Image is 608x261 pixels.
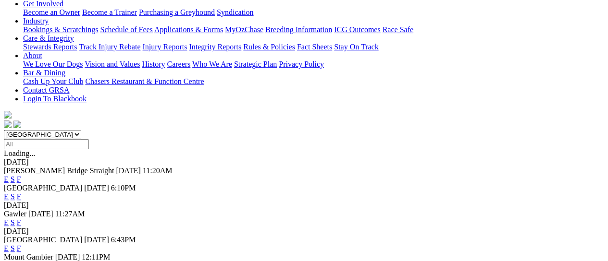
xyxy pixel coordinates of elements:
span: [DATE] [116,166,141,175]
a: Chasers Restaurant & Function Centre [85,77,204,85]
span: 11:27AM [55,210,85,218]
span: 11:20AM [143,166,173,175]
span: [GEOGRAPHIC_DATA] [4,236,82,244]
span: Mount Gambier [4,253,53,261]
a: Careers [167,60,190,68]
a: Who We Are [192,60,232,68]
span: [GEOGRAPHIC_DATA] [4,184,82,192]
a: S [11,244,15,252]
span: [DATE] [28,210,53,218]
a: Bar & Dining [23,69,65,77]
span: [DATE] [84,184,109,192]
a: Integrity Reports [189,43,241,51]
div: Get Involved [23,8,604,17]
a: MyOzChase [225,25,263,34]
span: 6:43PM [111,236,136,244]
a: ICG Outcomes [334,25,380,34]
span: [PERSON_NAME] Bridge Straight [4,166,114,175]
a: Become an Owner [23,8,80,16]
a: Race Safe [382,25,413,34]
a: About [23,51,42,59]
span: Gawler [4,210,26,218]
a: F [17,175,21,183]
a: Strategic Plan [234,60,277,68]
a: Syndication [217,8,253,16]
a: Industry [23,17,49,25]
a: E [4,175,9,183]
div: About [23,60,604,69]
img: facebook.svg [4,120,12,128]
span: [DATE] [55,253,80,261]
div: [DATE] [4,201,604,210]
span: 6:10PM [111,184,136,192]
div: [DATE] [4,227,604,236]
a: E [4,244,9,252]
a: Become a Trainer [82,8,137,16]
a: Bookings & Scratchings [23,25,98,34]
a: Applications & Forms [154,25,223,34]
a: Breeding Information [265,25,332,34]
a: Purchasing a Greyhound [139,8,215,16]
a: E [4,192,9,201]
a: Cash Up Your Club [23,77,83,85]
div: Industry [23,25,604,34]
div: [DATE] [4,158,604,166]
input: Select date [4,139,89,149]
span: Loading... [4,149,35,157]
a: Fact Sheets [297,43,332,51]
a: Stay On Track [334,43,378,51]
span: 12:11PM [82,253,110,261]
a: Contact GRSA [23,86,69,94]
a: History [142,60,165,68]
a: Schedule of Fees [100,25,152,34]
a: Rules & Policies [243,43,295,51]
a: Vision and Values [85,60,140,68]
a: E [4,218,9,226]
a: S [11,218,15,226]
a: S [11,192,15,201]
img: twitter.svg [13,120,21,128]
a: Stewards Reports [23,43,77,51]
a: F [17,244,21,252]
a: Injury Reports [142,43,187,51]
a: We Love Our Dogs [23,60,83,68]
a: F [17,192,21,201]
a: Privacy Policy [279,60,324,68]
a: Track Injury Rebate [79,43,140,51]
span: [DATE] [84,236,109,244]
img: logo-grsa-white.png [4,111,12,119]
div: Bar & Dining [23,77,604,86]
a: S [11,175,15,183]
div: Care & Integrity [23,43,604,51]
a: Login To Blackbook [23,95,87,103]
a: F [17,218,21,226]
a: Care & Integrity [23,34,74,42]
